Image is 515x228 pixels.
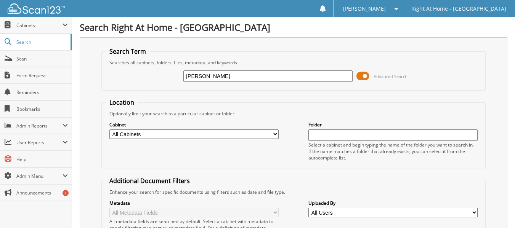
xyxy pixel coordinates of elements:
[16,156,68,163] span: Help
[8,3,65,14] img: scan123-logo-white.svg
[106,177,194,185] legend: Additional Document Filters
[106,59,481,66] div: Searches all cabinets, folders, files, metadata, and keywords
[106,47,150,56] legend: Search Term
[16,123,63,129] span: Admin Reports
[308,121,478,128] label: Folder
[106,98,138,107] legend: Location
[16,173,63,179] span: Admin Menu
[16,39,67,45] span: Search
[16,89,68,96] span: Reminders
[16,139,63,146] span: User Reports
[109,121,279,128] label: Cabinet
[106,189,481,195] div: Enhance your search for specific documents using filters such as date and file type.
[343,6,386,11] span: [PERSON_NAME]
[308,200,478,206] label: Uploaded By
[411,6,506,11] span: Right At Home - [GEOGRAPHIC_DATA]
[16,190,68,196] span: Announcements
[16,72,68,79] span: Form Request
[16,22,63,29] span: Cabinets
[80,21,507,33] h1: Search Right At Home - [GEOGRAPHIC_DATA]
[374,73,408,79] span: Advanced Search
[308,142,478,161] div: Select a cabinet and begin typing the name of the folder you want to search in. If the name match...
[16,56,68,62] span: Scan
[109,200,279,206] label: Metadata
[16,106,68,112] span: Bookmarks
[63,190,69,196] div: 1
[106,110,481,117] div: Optionally limit your search to a particular cabinet or folder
